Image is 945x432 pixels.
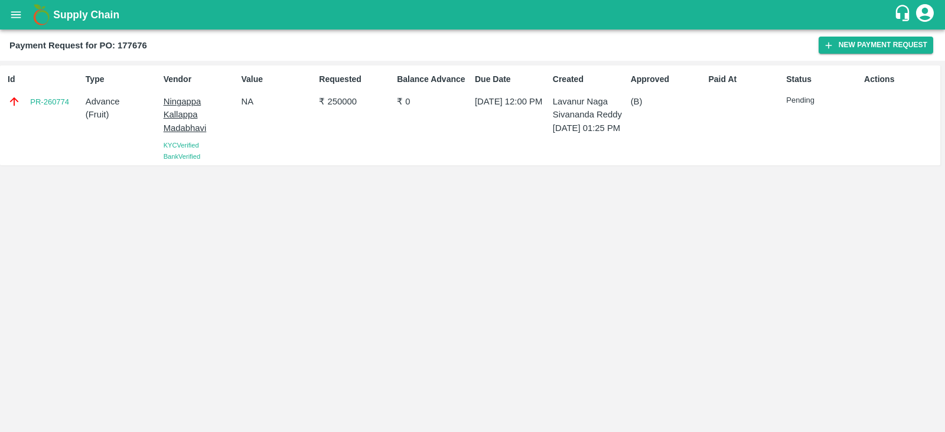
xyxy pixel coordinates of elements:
p: Type [86,73,159,86]
p: (B) [631,95,704,108]
p: Vendor [164,73,237,86]
p: Lavanur Naga Sivananda Reddy [553,95,626,122]
p: Created [553,73,626,86]
p: [DATE] 12:00 PM [475,95,548,108]
b: Supply Chain [53,9,119,21]
a: Supply Chain [53,6,894,23]
p: Approved [631,73,704,86]
p: Advance [86,95,159,108]
p: Status [786,73,859,86]
span: Bank Verified [164,153,200,160]
a: PR-260774 [30,96,69,108]
button: open drawer [2,1,30,28]
p: Pending [786,95,859,106]
b: Payment Request for PO: 177676 [9,41,147,50]
img: logo [30,3,53,27]
p: Balance Advance [397,73,470,86]
p: Id [8,73,81,86]
div: customer-support [894,4,914,25]
p: Value [241,73,314,86]
p: ( Fruit ) [86,108,159,121]
p: Due Date [475,73,548,86]
p: ₹ 0 [397,95,470,108]
p: Actions [864,73,937,86]
p: [DATE] 01:25 PM [553,122,626,135]
button: New Payment Request [819,37,933,54]
p: Requested [319,73,392,86]
span: KYC Verified [164,142,199,149]
div: account of current user [914,2,936,27]
p: Paid At [708,73,781,86]
p: NA [241,95,314,108]
p: Ningappa Kallappa Madabhavi [164,95,237,135]
p: ₹ 250000 [319,95,392,108]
